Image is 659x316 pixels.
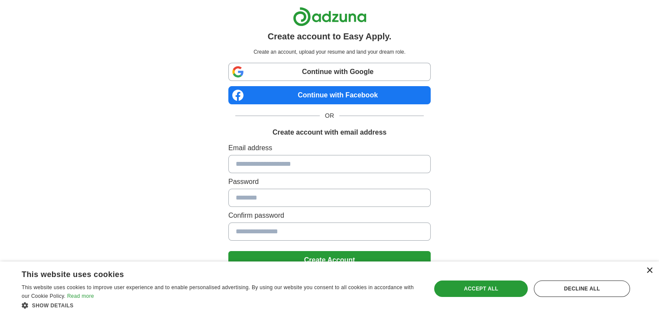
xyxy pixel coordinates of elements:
[268,30,392,43] h1: Create account to Easy Apply.
[228,177,431,187] label: Password
[22,301,419,310] div: Show details
[434,281,528,297] div: Accept all
[228,251,431,269] button: Create Account
[534,281,630,297] div: Decline all
[67,293,94,299] a: Read more, opens a new window
[22,267,397,280] div: This website uses cookies
[230,48,429,56] p: Create an account, upload your resume and land your dream role.
[228,63,431,81] a: Continue with Google
[293,7,367,26] img: Adzuna logo
[320,111,339,120] span: OR
[273,127,386,138] h1: Create account with email address
[22,284,414,299] span: This website uses cookies to improve user experience and to enable personalised advertising. By u...
[228,143,431,153] label: Email address
[646,268,653,274] div: Close
[32,303,74,309] span: Show details
[228,210,431,221] label: Confirm password
[228,86,431,104] a: Continue with Facebook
